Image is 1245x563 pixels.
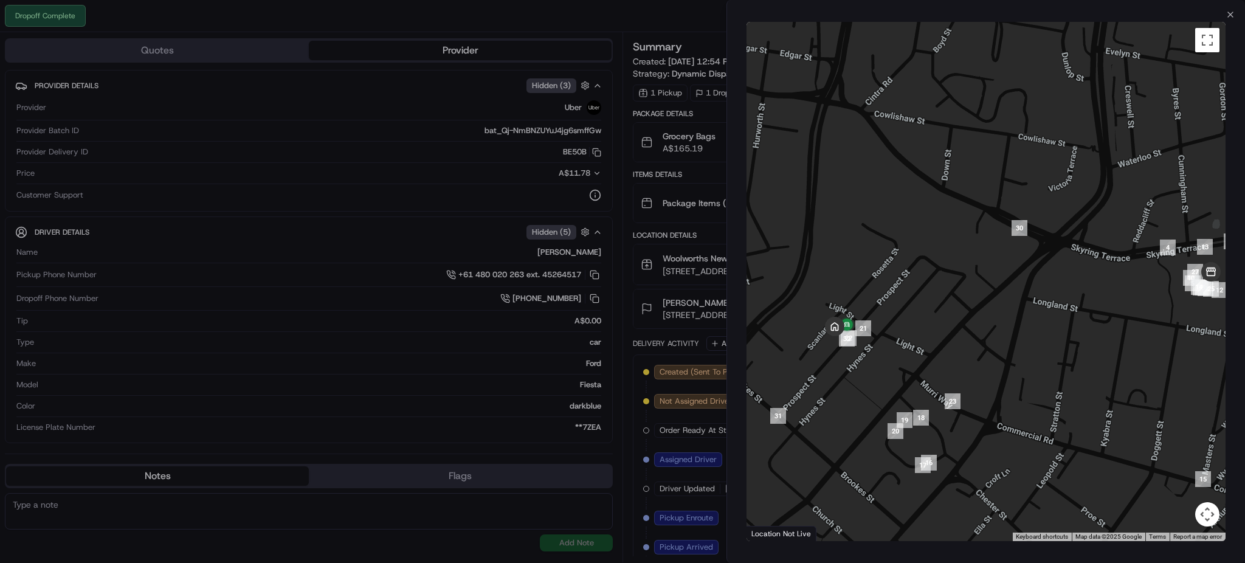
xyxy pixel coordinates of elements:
[945,393,960,409] div: 23
[770,408,786,424] div: 31
[1149,533,1166,540] a: Terms (opens in new tab)
[1203,281,1219,297] div: 25
[841,330,857,346] div: 22
[1195,502,1219,527] button: Map camera controls
[1075,533,1142,540] span: Map data ©2025 Google
[1197,239,1213,255] div: 13
[897,412,912,428] div: 19
[921,455,937,471] div: 16
[1224,233,1240,249] div: 11
[1183,270,1199,286] div: 10
[750,525,790,541] a: Open this area in Google Maps (opens a new window)
[750,525,790,541] img: Google
[1195,28,1219,52] button: Toggle fullscreen view
[913,410,929,426] div: 18
[888,423,903,439] div: 20
[747,526,816,541] div: Location Not Live
[855,320,871,336] div: 21
[1016,533,1068,541] button: Keyboard shortcuts
[1187,264,1203,280] div: 27
[915,457,931,473] div: 17
[839,331,855,347] div: 32
[1195,471,1211,487] div: 15
[1160,240,1176,255] div: 4
[1212,282,1227,298] div: 12
[1012,220,1027,236] div: 30
[1191,279,1207,295] div: 14
[1173,533,1222,540] a: Report a map error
